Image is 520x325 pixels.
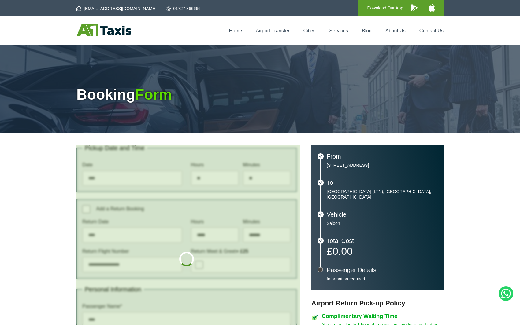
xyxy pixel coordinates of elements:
h3: Passenger Details [327,267,437,273]
p: [GEOGRAPHIC_DATA] (LTN), [GEOGRAPHIC_DATA], [GEOGRAPHIC_DATA] [327,189,437,200]
img: A1 Taxis St Albans LTD [76,24,131,36]
img: A1 Taxis Android App [411,4,418,12]
p: £ [327,247,437,255]
h3: To [327,180,437,186]
a: Cities [303,28,316,33]
a: About Us [385,28,406,33]
h4: Complimentary Waiting Time [322,313,444,319]
p: Saloon [327,221,437,226]
p: [STREET_ADDRESS] [327,162,437,168]
a: Airport Transfer [256,28,289,33]
a: [EMAIL_ADDRESS][DOMAIN_NAME] [76,5,156,12]
a: Contact Us [419,28,444,33]
a: Services [329,28,348,33]
a: 01727 866666 [166,5,201,12]
img: A1 Taxis iPhone App [429,4,435,12]
p: Download Our App [367,4,403,12]
a: Home [229,28,242,33]
h3: Total Cost [327,238,437,244]
a: Blog [362,28,372,33]
h3: Airport Return Pick-up Policy [311,299,444,307]
span: 0.00 [332,245,353,257]
h3: From [327,153,437,159]
span: Form [135,86,172,103]
p: Information required [327,276,437,282]
h1: Booking [76,87,444,102]
h3: Vehicle [327,211,437,217]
